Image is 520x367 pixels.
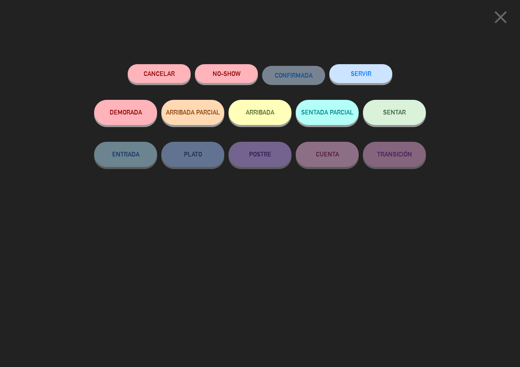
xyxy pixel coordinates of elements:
[262,66,325,85] button: CONFIRMADA
[363,100,426,125] button: SENTAR
[275,72,313,79] span: CONFIRMADA
[490,7,511,28] i: close
[488,6,514,31] button: close
[94,142,157,167] button: ENTRADA
[166,109,220,116] span: ARRIBADA PARCIAL
[296,142,359,167] button: CUENTA
[94,100,157,125] button: DEMORADA
[329,64,392,83] button: SERVIR
[228,100,292,125] button: ARRIBADA
[128,64,191,83] button: Cancelar
[296,100,359,125] button: SENTADA PARCIAL
[228,142,292,167] button: POSTRE
[161,142,224,167] button: PLATO
[383,109,406,116] span: SENTAR
[161,100,224,125] button: ARRIBADA PARCIAL
[195,64,258,83] button: NO-SHOW
[363,142,426,167] button: TRANSICIÓN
